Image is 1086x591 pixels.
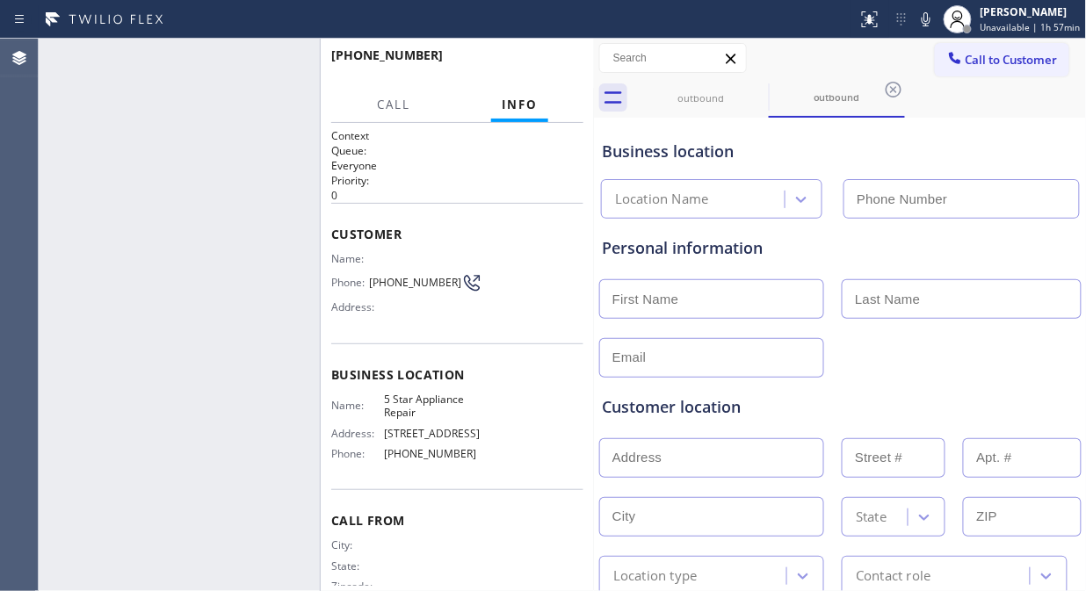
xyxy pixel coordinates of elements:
[963,497,1081,537] input: ZIP
[384,447,482,460] span: [PHONE_NUMBER]
[935,43,1069,76] button: Call to Customer
[842,438,945,478] input: Street #
[491,88,548,122] button: Info
[384,393,482,420] span: 5 Star Appliance Repair
[331,252,384,265] span: Name:
[856,507,887,527] div: State
[331,188,583,203] p: 0
[366,88,421,122] button: Call
[613,566,698,586] div: Location type
[331,399,384,412] span: Name:
[331,276,369,289] span: Phone:
[615,190,709,210] div: Location Name
[331,512,583,529] span: Call From
[602,395,1079,419] div: Customer location
[599,338,824,378] input: Email
[843,179,1079,219] input: Phone Number
[331,300,384,314] span: Address:
[502,97,538,112] span: Info
[331,158,583,173] p: Everyone
[331,559,384,573] span: State:
[331,47,443,63] span: [PHONE_NUMBER]
[384,427,482,440] span: [STREET_ADDRESS]
[331,143,583,158] h2: Queue:
[331,427,384,440] span: Address:
[331,366,583,383] span: Business location
[842,279,1081,319] input: Last Name
[600,44,746,72] input: Search
[369,276,461,289] span: [PHONE_NUMBER]
[634,91,767,105] div: outbound
[963,438,1081,478] input: Apt. #
[602,236,1079,260] div: Personal information
[981,4,1081,19] div: [PERSON_NAME]
[331,173,583,188] h2: Priority:
[599,279,824,319] input: First Name
[599,497,824,537] input: City
[331,226,583,242] span: Customer
[331,538,384,551] span: City:
[914,7,938,32] button: Mute
[856,566,930,586] div: Contact role
[331,128,583,143] h1: Context
[599,438,824,478] input: Address
[966,52,1058,68] span: Call to Customer
[981,21,1081,33] span: Unavailable | 1h 57min
[602,140,1079,163] div: Business location
[771,90,903,104] div: outbound
[377,97,410,112] span: Call
[331,447,384,460] span: Phone:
